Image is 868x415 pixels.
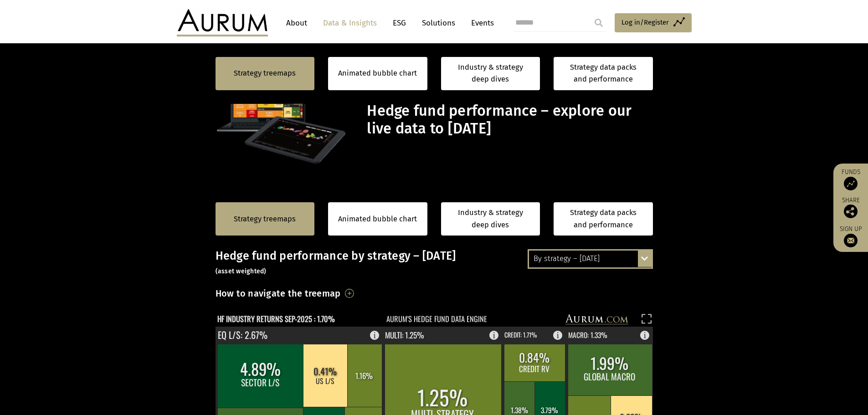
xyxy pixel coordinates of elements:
a: Animated bubble chart [338,67,417,79]
a: Log in/Register [615,13,692,32]
a: About [282,15,312,31]
img: Access Funds [844,177,858,190]
a: ESG [388,15,411,31]
img: Share this post [844,205,858,218]
div: Share [838,197,863,218]
a: Animated bubble chart [338,213,417,225]
input: Submit [590,14,608,32]
span: Log in/Register [621,17,669,28]
h3: Hedge fund performance by strategy – [DATE] [216,249,653,277]
a: Industry & strategy deep dives [441,57,540,90]
a: Funds [838,168,863,190]
h3: How to navigate the treemap [216,286,341,301]
div: By strategy – [DATE] [529,251,652,267]
a: Industry & strategy deep dives [441,202,540,236]
a: Data & Insights [318,15,381,31]
a: Events [467,15,494,31]
a: Strategy treemaps [234,67,296,79]
a: Strategy data packs and performance [554,202,653,236]
a: Strategy data packs and performance [554,57,653,90]
img: Aurum [177,9,268,36]
a: Strategy treemaps [234,213,296,225]
small: (asset weighted) [216,267,267,275]
a: Solutions [417,15,460,31]
a: Sign up [838,225,863,247]
img: Sign up to our newsletter [844,234,858,247]
h1: Hedge fund performance – explore our live data to [DATE] [367,102,650,138]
